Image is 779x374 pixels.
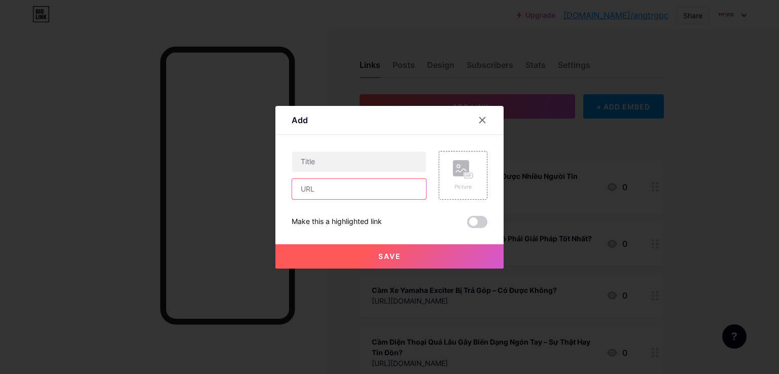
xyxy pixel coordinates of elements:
input: URL [292,179,426,199]
div: Make this a highlighted link [292,216,382,228]
span: Save [378,252,401,260]
div: Add [292,114,308,126]
input: Title [292,152,426,172]
button: Save [275,244,504,269]
div: Picture [453,183,473,191]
